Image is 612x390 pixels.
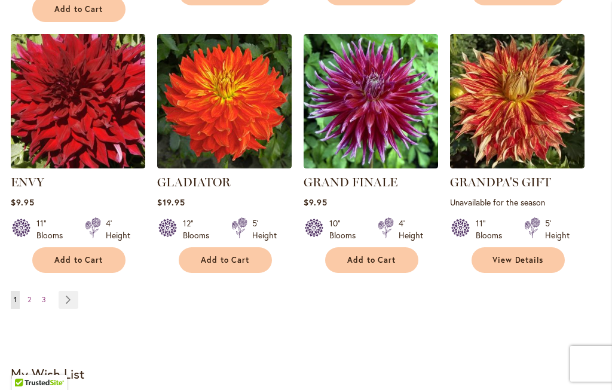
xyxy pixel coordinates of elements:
[450,175,551,189] a: GRANDPA'S GIFT
[179,247,272,273] button: Add to Cart
[11,365,84,382] strong: My Wish List
[492,255,544,265] span: View Details
[347,255,396,265] span: Add to Cart
[450,159,585,171] a: Grandpa's Gift
[157,196,185,208] span: $19.95
[329,217,363,241] div: 10" Blooms
[157,34,292,168] img: Gladiator
[476,217,510,241] div: 11" Blooms
[39,291,49,309] a: 3
[11,196,35,208] span: $9.95
[42,295,46,304] span: 3
[304,34,438,168] img: Grand Finale
[304,175,397,189] a: GRAND FINALE
[14,295,17,304] span: 1
[472,247,565,273] a: View Details
[545,217,570,241] div: 5' Height
[157,175,231,189] a: GLADIATOR
[54,255,103,265] span: Add to Cart
[450,196,585,208] p: Unavailable for the season
[252,217,277,241] div: 5' Height
[9,348,42,381] iframe: Launch Accessibility Center
[304,196,328,208] span: $9.95
[27,295,31,304] span: 2
[32,247,126,273] button: Add to Cart
[25,291,34,309] a: 2
[11,34,145,168] img: Envy
[11,175,44,189] a: ENVY
[399,217,423,241] div: 4' Height
[325,247,418,273] button: Add to Cart
[201,255,250,265] span: Add to Cart
[157,159,292,171] a: Gladiator
[36,217,71,241] div: 11" Blooms
[54,4,103,14] span: Add to Cart
[450,34,585,168] img: Grandpa's Gift
[11,159,145,171] a: Envy
[304,159,438,171] a: Grand Finale
[106,217,130,241] div: 4' Height
[183,217,217,241] div: 12" Blooms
